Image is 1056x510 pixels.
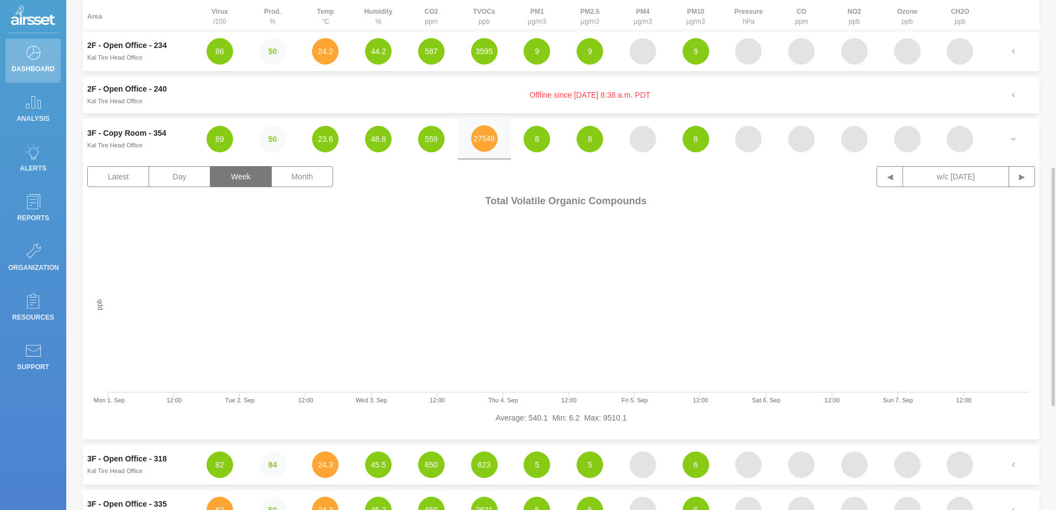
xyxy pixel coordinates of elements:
[735,38,762,65] button: -
[8,160,58,177] p: Alerts
[683,38,709,65] button: 9
[207,451,233,478] button: 82
[87,13,102,20] strong: Area
[630,38,656,65] button: -
[87,142,142,148] small: Kal Tire Head Office
[6,337,61,381] a: Support
[584,412,627,424] li: Max: 9510.1
[577,451,603,478] button: 5
[894,451,921,478] button: -
[8,359,58,375] p: Support
[883,397,912,403] text: Sun 7. Sep
[947,451,973,478] button: -
[473,8,495,15] strong: TVOCs
[8,259,58,276] p: Organization
[471,125,498,152] button: 27548
[365,38,392,65] button: 44.2
[788,38,815,65] button: -
[693,397,709,403] text: 12:00
[87,166,149,187] button: Latest
[894,38,921,65] button: -
[207,38,233,65] button: 86
[418,126,445,152] button: 559
[735,451,762,478] button: -
[166,397,182,403] text: 12:00
[418,38,445,65] button: 587
[577,126,603,152] button: 8
[788,126,815,152] button: -
[260,126,286,152] button: 50
[752,397,780,403] text: Sat 6. Sep
[471,451,498,478] button: 623
[96,299,103,310] text: ppb
[1009,166,1035,187] button: ▶
[894,126,921,152] button: -
[735,8,763,15] strong: Pressure
[312,451,339,478] button: 24.3
[268,47,277,56] strong: 50
[312,126,339,152] button: 23.6
[364,8,392,15] strong: Humidity
[6,188,61,232] a: Reports
[947,38,973,65] button: -
[365,451,392,478] button: 45.5
[94,397,125,403] text: Mon 1. Sep
[8,210,58,226] p: Reports
[8,309,58,326] p: Resources
[683,126,709,152] button: 8
[561,397,577,403] text: 12:00
[636,8,650,15] strong: PM4
[425,8,439,15] strong: CO2
[268,135,277,144] strong: 50
[6,237,61,281] a: Organization
[735,126,762,152] button: -
[8,61,58,77] p: Dashboard
[207,126,233,152] button: 89
[956,397,971,403] text: 12:00
[524,38,550,65] button: 9
[83,445,193,485] td: 3F - Open Office - 318Kal Tire Head Office
[83,119,193,160] td: 3F - Copy Room - 354Kal Tire Head Office
[193,77,986,113] td: Offline since [DATE] 8:38 a.m. PDT
[260,451,286,478] button: 84
[83,31,193,71] td: 2F - Open Office - 234Kal Tire Head Office
[6,287,61,331] a: Resources
[630,451,656,478] button: -
[877,166,903,187] button: ◀
[485,195,647,207] span: Total Volatile Organic Compounds
[951,8,969,15] strong: CH2O
[225,397,255,403] text: Tue 2. Sep
[552,412,580,424] li: Min: 6.2
[418,451,445,478] button: 650
[788,451,815,478] button: -
[825,397,840,403] text: 12:00
[683,451,709,478] button: 6
[796,8,806,15] strong: CO
[271,166,333,187] button: Month
[87,467,142,474] small: Kal Tire Head Office
[6,88,61,132] a: Analysis
[8,110,58,127] p: Analysis
[841,38,868,65] button: -
[580,8,600,15] strong: PM2.5
[488,397,518,403] text: Thu 4. Sep
[212,8,228,15] strong: Virus
[687,8,704,15] strong: PM10
[524,126,550,152] button: 8
[317,8,334,15] strong: Temp
[298,397,314,403] text: 12:00
[210,166,272,187] button: Week
[430,397,445,403] text: 12:00
[903,166,1009,187] button: w/c [DATE]
[621,397,648,403] text: Fri 5. Sep
[11,6,55,28] img: Logo
[6,39,61,83] a: Dashboard
[841,126,868,152] button: -
[947,126,973,152] button: -
[264,8,281,15] strong: Prod.
[312,38,339,65] button: 24.2
[848,8,862,15] strong: NO2
[524,451,550,478] button: 5
[530,8,544,15] strong: PM1
[83,77,193,113] td: 2F - Open Office - 240Kal Tire Head Office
